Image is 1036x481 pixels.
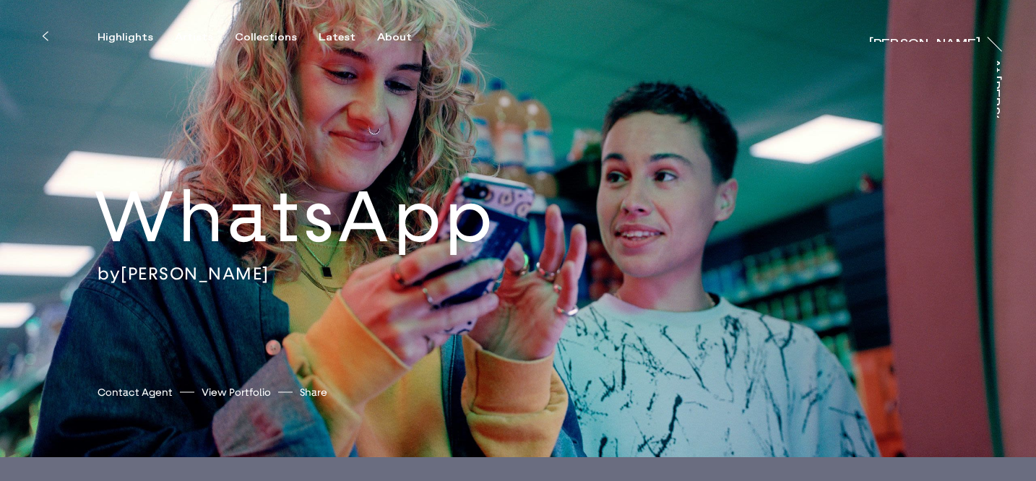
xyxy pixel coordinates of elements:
a: [PERSON_NAME] [869,27,980,42]
div: Artists [175,31,213,44]
a: View Portfolio [202,385,271,400]
button: About [377,31,433,44]
a: Contact Agent [98,385,173,400]
a: [PERSON_NAME] [121,263,269,285]
div: At [PERSON_NAME] [989,58,1001,188]
button: Latest [319,31,377,44]
div: Collections [235,31,297,44]
h2: WhatsApp [93,173,594,263]
div: Highlights [98,31,153,44]
button: Collections [235,31,319,44]
a: At [PERSON_NAME] [997,58,1011,118]
button: Highlights [98,31,175,44]
button: Share [300,383,327,402]
div: Latest [319,31,355,44]
div: About [377,31,412,44]
button: Artists [175,31,235,44]
span: by [98,263,121,285]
